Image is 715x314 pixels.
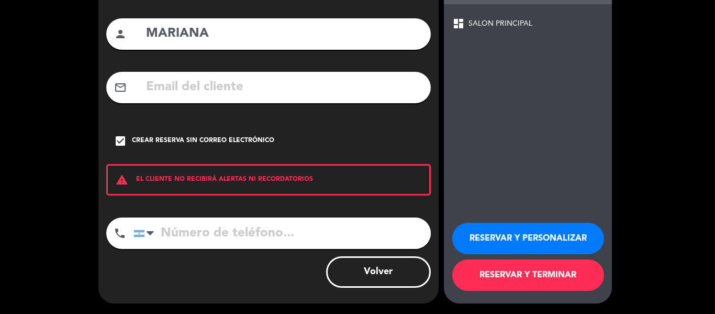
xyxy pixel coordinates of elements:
[326,256,431,288] button: Volver
[114,28,127,40] i: person
[106,164,431,196] div: EL CLIENTE NO RECIBIRÁ ALERTAS NI RECORDATORIOS
[452,17,465,30] span: dashboard
[452,259,604,291] button: RESERVAR Y TERMINAR
[114,227,126,240] i: phone
[133,218,431,249] input: Número de teléfono...
[114,81,127,94] i: mail_outline
[114,135,127,147] i: check_box
[132,136,274,146] div: Crear reserva sin correo electrónico
[145,23,423,45] input: Nombre del cliente
[452,223,604,254] button: RESERVAR Y PERSONALIZAR
[145,77,423,98] input: Email del cliente
[134,218,158,248] div: Argentina: +54
[468,18,532,30] span: SALON PRINCIPAL
[108,174,136,186] i: warning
